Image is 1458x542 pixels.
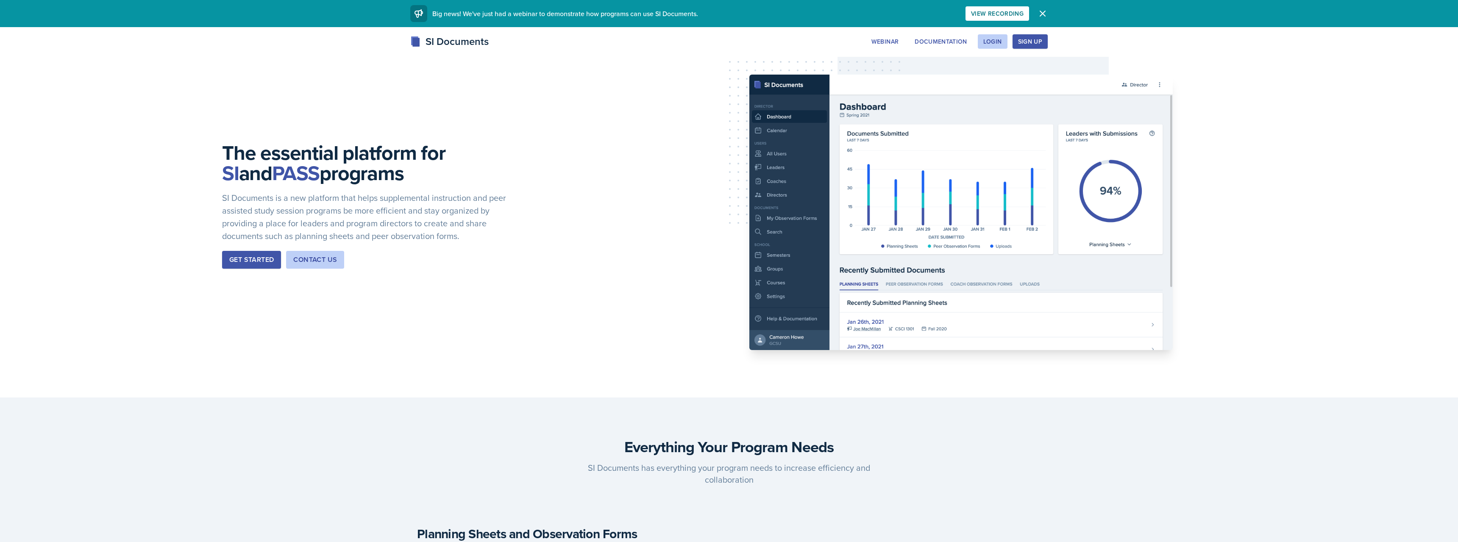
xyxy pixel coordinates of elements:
[871,38,899,45] div: Webinar
[971,10,1024,17] div: View Recording
[417,526,722,542] h4: Planning Sheets and Observation Forms
[293,255,337,265] div: Contact Us
[978,34,1007,49] button: Login
[983,38,1002,45] div: Login
[909,34,973,49] button: Documentation
[229,255,274,265] div: Get Started
[417,438,1041,455] h3: Everything Your Program Needs
[966,6,1029,21] button: View Recording
[410,34,489,49] div: SI Documents
[1018,38,1042,45] div: Sign Up
[866,34,904,49] button: Webinar
[222,251,281,269] button: Get Started
[915,38,967,45] div: Documentation
[566,462,892,486] p: SI Documents has everything your program needs to increase efficiency and collaboration
[1013,34,1048,49] button: Sign Up
[432,9,698,18] span: Big news! We've just had a webinar to demonstrate how programs can use SI Documents.
[286,251,344,269] button: Contact Us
